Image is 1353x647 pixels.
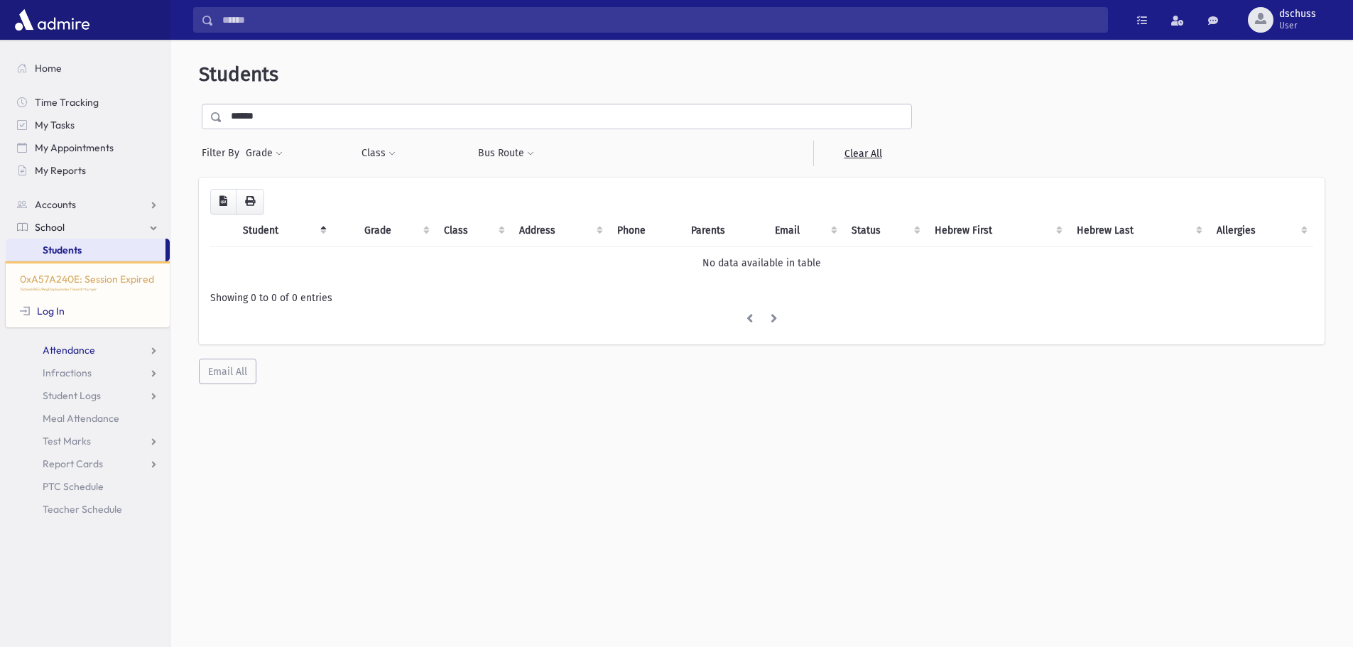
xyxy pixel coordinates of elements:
[6,136,170,159] a: My Appointments
[199,62,278,86] span: Students
[43,244,82,256] span: Students
[35,96,99,109] span: Time Tracking
[214,7,1107,33] input: Search
[361,141,396,166] button: Class
[202,146,245,161] span: Filter By
[843,214,926,247] th: Status: activate to sort column ascending
[6,114,170,136] a: My Tasks
[511,214,609,247] th: Address: activate to sort column ascending
[245,141,283,166] button: Grade
[11,6,93,34] img: AdmirePro
[234,214,332,247] th: Student: activate to sort column descending
[6,384,170,407] a: Student Logs
[926,214,1068,247] th: Hebrew First: activate to sort column ascending
[6,91,170,114] a: Time Tracking
[35,119,75,131] span: My Tasks
[1279,20,1316,31] span: User
[6,452,170,475] a: Report Cards
[6,475,170,498] a: PTC Schedule
[210,290,1313,305] div: Showing 0 to 0 of 0 entries
[766,214,843,247] th: Email: activate to sort column ascending
[35,164,86,177] span: My Reports
[35,221,65,234] span: School
[813,141,912,166] a: Clear All
[43,344,95,357] span: Attendance
[43,366,92,379] span: Infractions
[6,430,170,452] a: Test Marks
[43,412,119,425] span: Meal Attendance
[6,239,165,261] a: Students
[6,498,170,521] a: Teacher Schedule
[6,193,170,216] a: Accounts
[210,246,1313,279] td: No data available in table
[6,361,170,384] a: Infractions
[1208,214,1313,247] th: Allergies: activate to sort column ascending
[43,480,104,493] span: PTC Schedule
[43,457,103,470] span: Report Cards
[20,305,65,317] a: Log In
[435,214,511,247] th: Class: activate to sort column ascending
[6,159,170,182] a: My Reports
[20,287,156,293] p: /School/REG/RegDisplayIndex?Search=burger
[6,216,170,239] a: School
[43,435,91,447] span: Test Marks
[683,214,767,247] th: Parents
[477,141,535,166] button: Bus Route
[1279,9,1316,20] span: dschuss
[6,339,170,361] a: Attendance
[6,57,170,80] a: Home
[35,141,114,154] span: My Appointments
[6,261,170,327] div: 0xA57A240E: Session Expired
[1068,214,1208,247] th: Hebrew Last: activate to sort column ascending
[43,389,101,402] span: Student Logs
[199,359,256,384] button: Email All
[236,189,264,214] button: Print
[6,407,170,430] a: Meal Attendance
[43,503,122,516] span: Teacher Schedule
[210,189,237,214] button: CSV
[356,214,435,247] th: Grade: activate to sort column ascending
[609,214,682,247] th: Phone
[35,198,76,211] span: Accounts
[35,62,62,75] span: Home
